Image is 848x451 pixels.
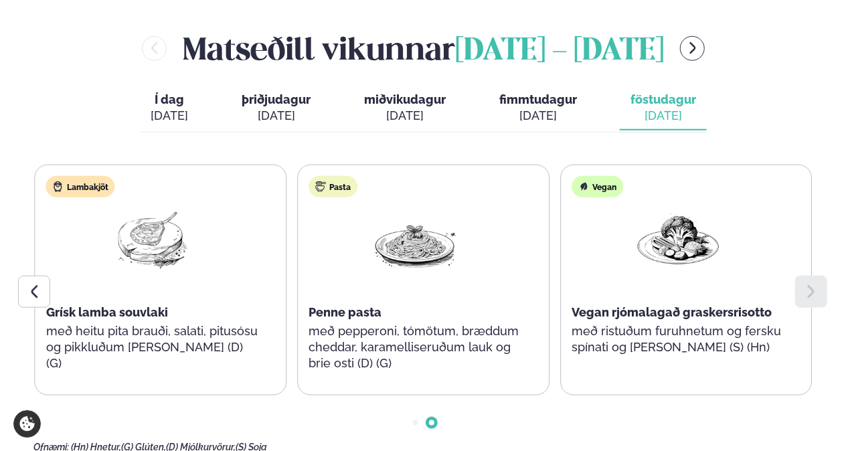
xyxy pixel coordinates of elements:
[429,420,434,426] span: Go to slide 2
[499,92,577,106] span: fimmtudagur
[46,323,259,371] p: með heitu pita brauði, salati, pitusósu og pikkluðum [PERSON_NAME] (D) (G)
[53,181,64,192] img: Lamb.svg
[142,36,167,61] button: menu-btn-left
[364,92,446,106] span: miðvikudagur
[242,108,311,124] div: [DATE]
[46,305,168,319] span: Grísk lamba souvlaki
[630,108,696,124] div: [DATE]
[572,323,784,355] p: með ristuðum furuhnetum og fersku spínati og [PERSON_NAME] (S) (Hn)
[151,92,188,108] span: Í dag
[110,208,195,270] img: Lamb-Meat.png
[680,36,705,61] button: menu-btn-right
[572,305,772,319] span: Vegan rjómalagað graskersrisotto
[372,208,458,270] img: Spagetti.png
[455,37,664,66] span: [DATE] - [DATE]
[140,86,199,130] button: Í dag [DATE]
[315,181,326,192] img: pasta.svg
[635,208,721,270] img: Vegan.png
[578,181,589,192] img: Vegan.svg
[242,92,311,106] span: þriðjudagur
[309,323,521,371] p: með pepperoni, tómötum, bræddum cheddar, karamelliseruðum lauk og brie osti (D) (G)
[353,86,456,130] button: miðvikudagur [DATE]
[309,176,357,197] div: Pasta
[13,410,41,438] a: Cookie settings
[489,86,588,130] button: fimmtudagur [DATE]
[499,108,577,124] div: [DATE]
[183,27,664,70] h2: Matseðill vikunnar
[413,420,418,426] span: Go to slide 1
[46,176,115,197] div: Lambakjöt
[620,86,707,130] button: föstudagur [DATE]
[364,108,446,124] div: [DATE]
[572,176,623,197] div: Vegan
[151,108,188,124] div: [DATE]
[630,92,696,106] span: föstudagur
[231,86,321,130] button: þriðjudagur [DATE]
[309,305,381,319] span: Penne pasta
